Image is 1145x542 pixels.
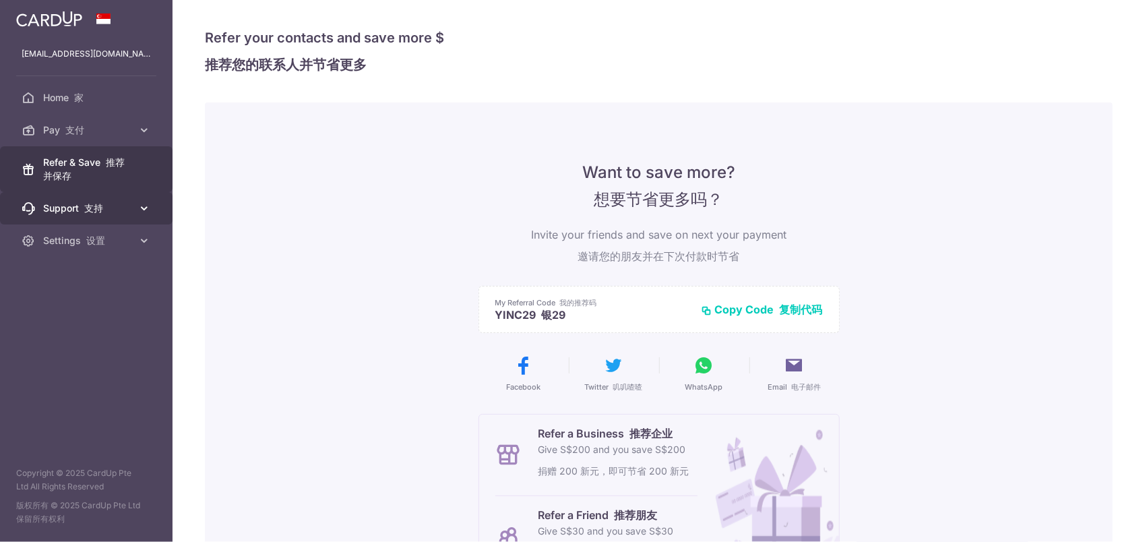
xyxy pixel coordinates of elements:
[478,162,840,216] p: Want to save more?
[495,297,691,308] p: My Referral Code
[538,465,689,477] font: 捐赠 200 新元，即可节省 200 新元
[22,47,151,61] p: [EMAIL_ADDRESS][DOMAIN_NAME]
[74,92,84,103] font: 家
[43,91,132,104] span: Home
[16,500,140,524] font: 版权所有 © 2025 CardUp Pte Ltd 保留所有权利
[43,202,132,215] span: Support
[43,234,132,247] span: Settings
[594,189,724,209] font: 想要节省更多吗？
[791,382,821,392] font: 电子邮件
[538,425,689,442] p: Refer a Business
[495,308,691,322] p: YINC29
[780,303,823,316] font: 复制代码
[84,202,103,214] font: 支持
[506,382,540,392] span: Facebook
[702,303,823,316] button: Copy Code 复制代码
[768,382,821,392] span: Email
[205,57,367,73] font: 推荐您的联系人并节省更多
[578,249,740,263] font: 邀请您的朋友并在下次付款时节省
[43,123,132,137] span: Pay
[585,382,643,392] span: Twitter
[16,11,82,27] img: CardUp
[685,382,723,392] span: WhatsApp
[755,355,834,392] button: Email 电子邮件
[538,507,677,523] p: Refer a Friend
[664,355,744,392] button: WhatsApp
[560,298,597,307] font: 我的推荐码
[542,308,566,322] font: 银29
[43,156,132,183] span: Refer & Save
[484,355,563,392] button: Facebook
[613,382,643,392] font: 叽叽喳喳
[65,124,84,135] font: 支付
[478,227,840,270] p: Invite your friends and save on next your payment
[86,235,105,246] font: 设置
[630,427,673,440] font: 推荐企业
[615,508,658,522] font: 推荐朋友
[205,27,1113,81] h4: Refer your contacts and save more $
[538,442,689,485] p: Give S$200 and you save S$200
[574,355,654,392] button: Twitter 叽叽喳喳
